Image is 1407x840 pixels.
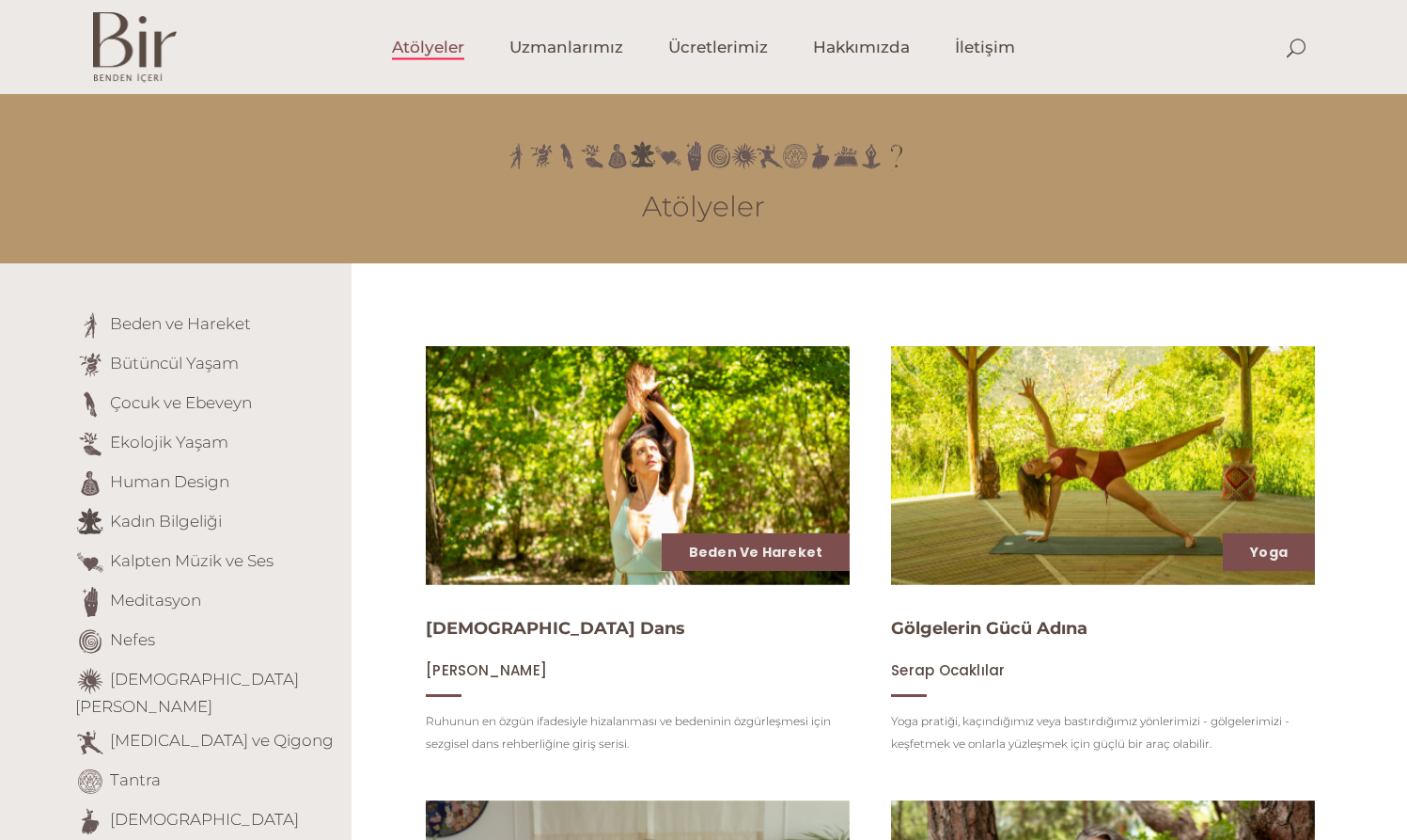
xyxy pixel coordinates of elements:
[426,618,685,639] a: [DEMOGRAPHIC_DATA] Dans
[689,543,822,562] a: Beden ve Hareket
[110,314,251,333] a: Beden ve Hareket
[110,354,239,372] a: Bütüncül Yaşam
[110,591,201,610] a: Meditasyon
[110,472,229,491] a: Human Design
[75,670,299,716] a: [DEMOGRAPHIC_DATA][PERSON_NAME]
[1250,543,1288,562] a: Yoga
[110,433,228,452] a: Ekolojik Yaşam
[891,661,1005,679] a: Serap Ocaklılar
[110,393,252,412] a: Çocuk ve Ebeveyn
[891,710,1315,755] p: Yoga pratiği, kaçındığımız veya bastırdığımız yönlerimizi - gölgelerimizi - keşfetmek ve onlarla ...
[110,770,161,789] a: Tantra
[110,512,222,531] a: Kadın Bilgeliği
[110,810,299,829] a: [DEMOGRAPHIC_DATA]
[813,37,910,58] span: Hakkımızda
[668,37,768,58] span: Ücretlerimiz
[110,630,155,649] a: Nefes
[110,731,334,750] a: [MEDICAL_DATA] ve Qigong
[426,661,547,679] a: [PERSON_NAME]
[955,37,1015,58] span: İletişim
[392,37,464,58] span: Atölyeler
[891,660,1005,680] span: Serap Ocaklılar
[110,551,274,570] a: Kalpten Müzik ve Ses
[426,660,547,680] span: [PERSON_NAME]
[426,710,850,755] p: Ruhunun en özgün ifadesiyle hizalanması ve bedeninin özgürleşmesi için sezgisel dans rehberliğine...
[509,37,623,58] span: Uzmanlarımız
[891,618,1087,639] a: Gölgelerin Gücü Adına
